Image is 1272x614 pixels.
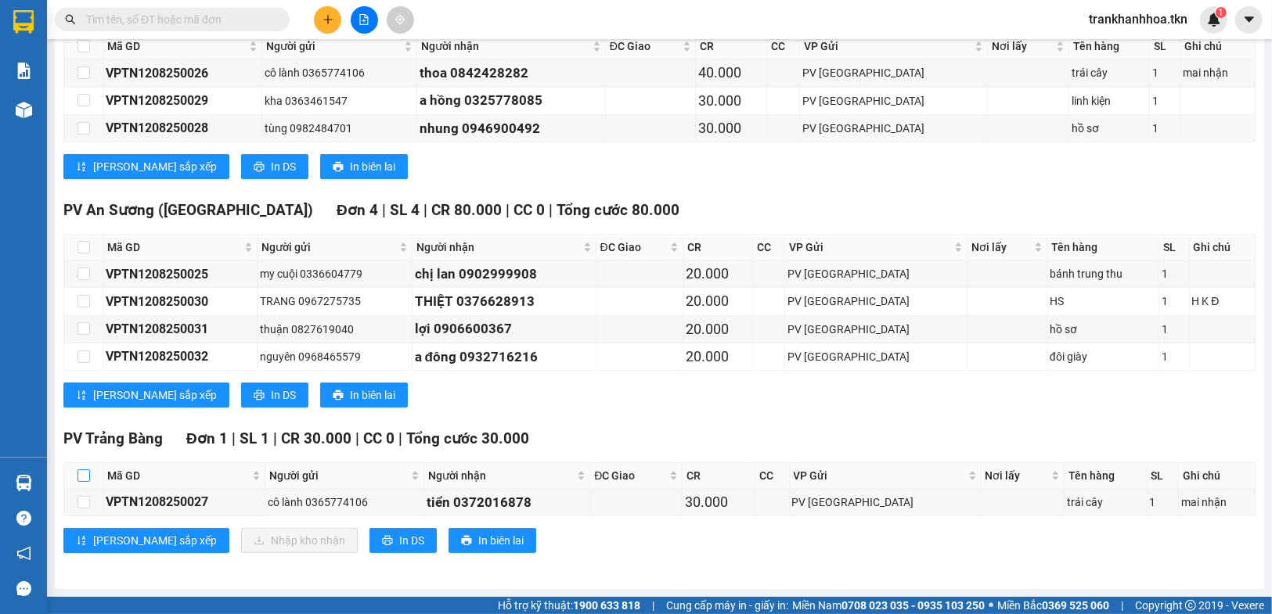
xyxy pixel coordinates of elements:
[260,348,409,365] div: nguyên 0968465579
[271,158,296,175] span: In DS
[106,63,259,83] div: VPTN1208250026
[333,161,344,174] span: printer
[420,118,603,139] div: nhung 0946900492
[103,316,258,343] td: VPTN1208250031
[787,321,964,338] div: PV [GEOGRAPHIC_DATA]
[103,288,258,315] td: VPTN1208250030
[63,154,229,179] button: sort-ascending[PERSON_NAME] sắp xếp
[1050,321,1156,338] div: hồ sơ
[369,528,437,553] button: printerIn DS
[63,429,163,447] span: PV Trảng Bàng
[841,599,985,612] strong: 0708 023 035 - 0935 103 250
[260,293,409,310] div: TRANG 0967275735
[753,235,785,260] th: CC
[16,102,32,118] img: warehouse-icon
[93,386,217,404] span: [PERSON_NAME] sắp xếp
[406,429,529,447] span: Tổng cước 30.000
[1152,64,1178,81] div: 1
[1180,34,1255,59] th: Ghi chú
[686,290,750,312] div: 20.000
[398,429,402,447] span: |
[106,118,259,138] div: VPTN1208250028
[1218,7,1223,18] span: 1
[16,511,31,526] span: question-circle
[16,546,31,561] span: notification
[415,318,593,339] div: lợi 0906600367
[1192,293,1252,310] div: H K Đ
[800,59,987,87] td: PV Tây Ninh
[1121,597,1123,614] span: |
[63,201,313,219] span: PV An Sương ([GEOGRAPHIC_DATA])
[390,201,420,219] span: SL 4
[789,239,951,256] span: VP Gửi
[449,528,536,553] button: printerIn biên lai
[683,463,755,489] th: CR
[106,91,259,110] div: VPTN1208250029
[241,528,358,553] button: downloadNhập kho nhận
[1047,235,1159,260] th: Tên hàng
[265,92,414,110] div: kha 0363461547
[610,38,679,55] span: ĐC Giao
[1162,321,1187,338] div: 1
[103,343,258,371] td: VPTN1208250032
[1072,92,1147,110] div: linh kiện
[1069,34,1150,59] th: Tên hàng
[478,532,524,549] span: In biên lai
[802,120,984,137] div: PV [GEOGRAPHIC_DATA]
[323,14,333,25] span: plus
[350,386,395,404] span: In biên lai
[395,14,405,25] span: aim
[800,88,987,115] td: PV Tây Ninh
[103,260,258,288] td: VPTN1208250025
[107,38,246,55] span: Mã GD
[314,6,341,34] button: plus
[93,532,217,549] span: [PERSON_NAME] sắp xếp
[273,429,277,447] span: |
[265,64,414,81] div: cô lành 0365774106
[350,158,395,175] span: In biên lai
[355,429,359,447] span: |
[1181,494,1252,511] div: mai nhận
[1050,348,1156,365] div: đôi giày
[986,467,1049,484] span: Nơi lấy
[1150,34,1181,59] th: SL
[351,6,378,34] button: file-add
[106,346,254,366] div: VPTN1208250032
[787,293,964,310] div: PV [GEOGRAPHIC_DATA]
[16,475,32,491] img: warehouse-icon
[423,201,427,219] span: |
[1162,348,1187,365] div: 1
[63,382,229,408] button: sort-ascending[PERSON_NAME] sắp xếp
[652,597,654,614] span: |
[65,14,76,25] span: search
[785,260,968,288] td: PV Tây Ninh
[416,239,580,256] span: Người nhận
[103,489,265,516] td: VPTN1208250027
[428,467,574,484] span: Người nhận
[787,348,964,365] div: PV [GEOGRAPHIC_DATA]
[997,597,1109,614] span: Miền Bắc
[266,38,401,55] span: Người gửi
[86,11,271,28] input: Tìm tên, số ĐT hoặc mã đơn
[387,6,414,34] button: aim
[106,264,254,284] div: VPTN1208250025
[382,535,393,548] span: printer
[232,429,236,447] span: |
[427,492,587,513] div: tiển 0372016878
[260,265,409,282] div: my cuội 0336604779
[1185,600,1196,611] span: copyright
[76,161,87,174] span: sort-ascending
[696,34,767,59] th: CR
[1159,235,1190,260] th: SL
[549,201,553,219] span: |
[792,494,978,511] div: PV [GEOGRAPHIC_DATA]
[13,10,34,34] img: logo-vxr
[686,346,750,368] div: 20.000
[686,263,750,285] div: 20.000
[1235,6,1263,34] button: caret-down
[261,239,395,256] span: Người gửi
[107,467,249,484] span: Mã GD
[1148,463,1180,489] th: SL
[281,429,351,447] span: CR 30.000
[1072,120,1147,137] div: hồ sơ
